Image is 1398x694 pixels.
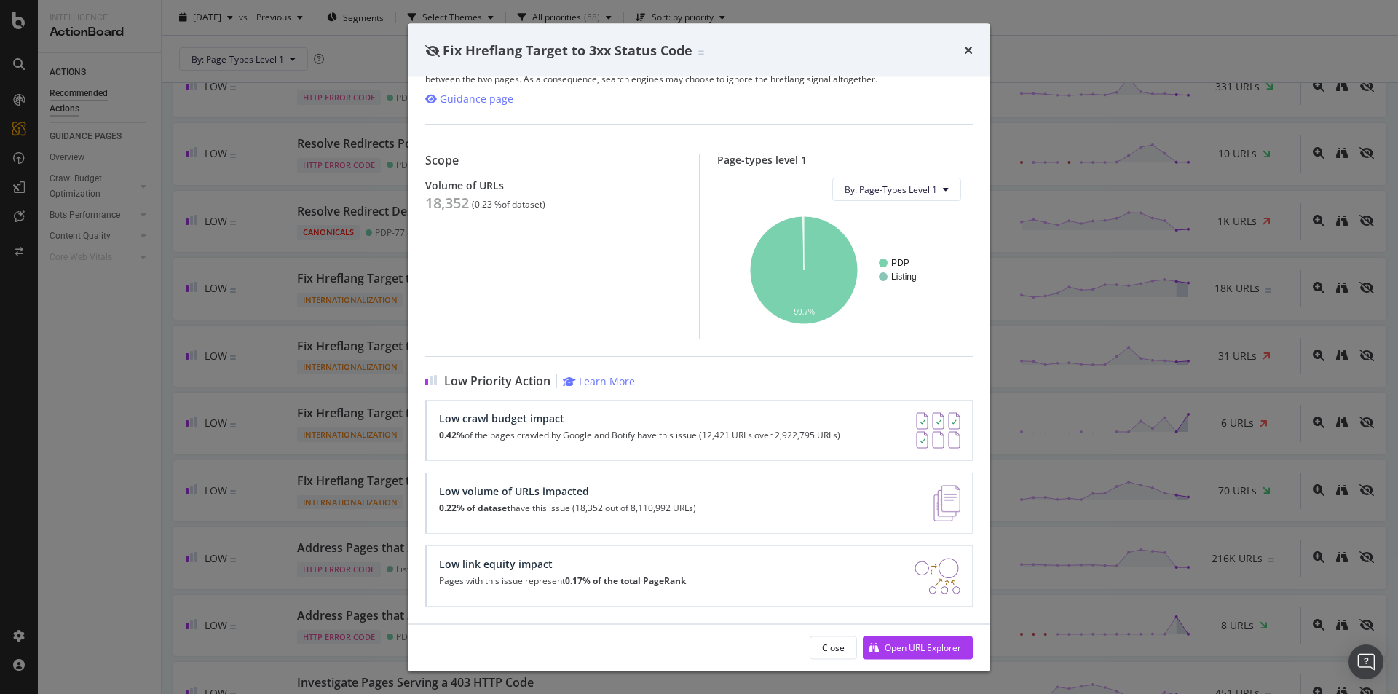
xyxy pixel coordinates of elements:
[565,575,686,587] strong: 0.17% of the total PageRank
[698,50,704,55] img: Equal
[1348,644,1383,679] div: Open Intercom Messenger
[439,429,465,441] strong: 0.42%
[439,430,840,441] p: of the pages crawled by Google and Botify have this issue (12,421 URLs over 2,922,795 URLs)
[425,179,682,192] div: Volume of URLs
[729,213,956,327] svg: A chart.
[822,641,845,653] div: Close
[863,636,973,659] button: Open URL Explorer
[444,374,550,388] span: Low Priority Action
[439,576,686,586] p: Pages with this issue represent
[439,412,840,425] div: Low crawl budget impact
[440,92,513,106] div: Guidance page
[439,503,696,513] p: have this issue (18,352 out of 8,110,992 URLs)
[845,183,937,195] span: By: Page-Types Level 1
[425,44,440,56] div: eye-slash
[717,154,974,166] div: Page-types level 1
[563,374,635,388] a: Learn More
[916,412,960,449] img: AY0oso9MOvYAAAAASUVORK5CYII=
[832,178,961,201] button: By: Page-Types Level 1
[439,485,696,497] div: Low volume of URLs impacted
[964,41,973,60] div: times
[891,258,909,268] text: PDP
[408,23,990,671] div: modal
[933,485,960,521] img: e5DMFwAAAABJRU5ErkJggg==
[425,194,469,212] div: 18,352
[443,41,692,58] span: Fix Hreflang Target to 3xx Status Code
[439,502,510,514] strong: 0.22% of dataset
[439,558,686,570] div: Low link equity impact
[885,641,961,653] div: Open URL Explorer
[425,154,682,167] div: Scope
[472,200,545,210] div: ( 0.23 % of dataset )
[579,374,635,388] div: Learn More
[915,558,960,594] img: DDxVyA23.png
[891,272,917,282] text: Listing
[794,308,814,316] text: 99.7%
[810,636,857,659] button: Close
[425,92,513,106] a: Guidance page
